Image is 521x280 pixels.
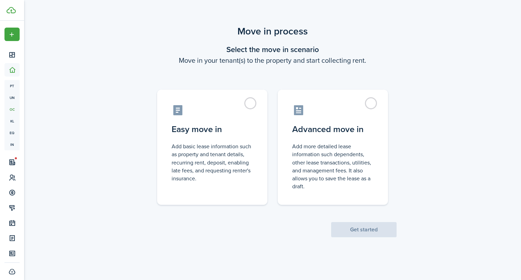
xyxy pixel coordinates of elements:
[149,55,397,66] wizard-step-header-description: Move in your tenant(s) to the property and start collecting rent.
[149,24,397,39] scenario-title: Move in process
[4,92,20,103] a: un
[4,103,20,115] a: oc
[4,139,20,150] a: in
[4,28,20,41] button: Open menu
[4,80,20,92] a: pt
[4,115,20,127] a: kl
[292,123,374,136] control-radio-card-title: Advanced move in
[4,127,20,139] a: eq
[7,7,16,13] img: TenantCloud
[172,142,253,182] control-radio-card-description: Add basic lease information such as property and tenant details, recurring rent, deposit, enablin...
[172,123,253,136] control-radio-card-title: Easy move in
[149,44,397,55] wizard-step-header-title: Select the move in scenario
[292,142,374,190] control-radio-card-description: Add more detailed lease information such dependents, other lease transactions, utilities, and man...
